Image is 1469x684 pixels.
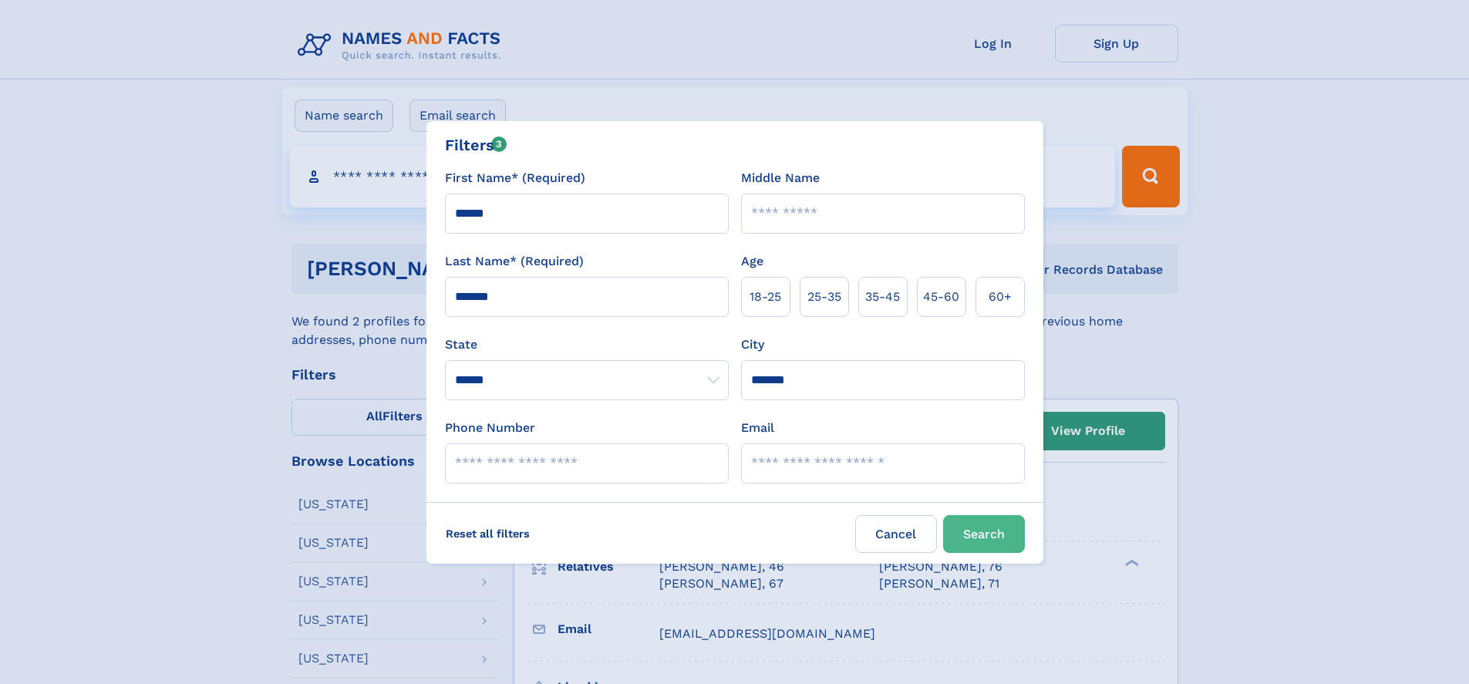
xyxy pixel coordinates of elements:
span: 18‑25 [750,288,781,306]
label: First Name* (Required) [445,169,585,187]
label: Last Name* (Required) [445,252,584,271]
button: Search [943,515,1025,553]
label: City [741,335,764,354]
label: State [445,335,729,354]
label: Phone Number [445,419,535,437]
label: Email [741,419,774,437]
span: 35‑45 [865,288,900,306]
label: Age [741,252,763,271]
span: 45‑60 [923,288,959,306]
label: Middle Name [741,169,820,187]
span: 60+ [989,288,1012,306]
div: Filters [445,133,507,157]
label: Reset all filters [436,515,540,552]
span: 25‑35 [807,288,841,306]
label: Cancel [855,515,937,553]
